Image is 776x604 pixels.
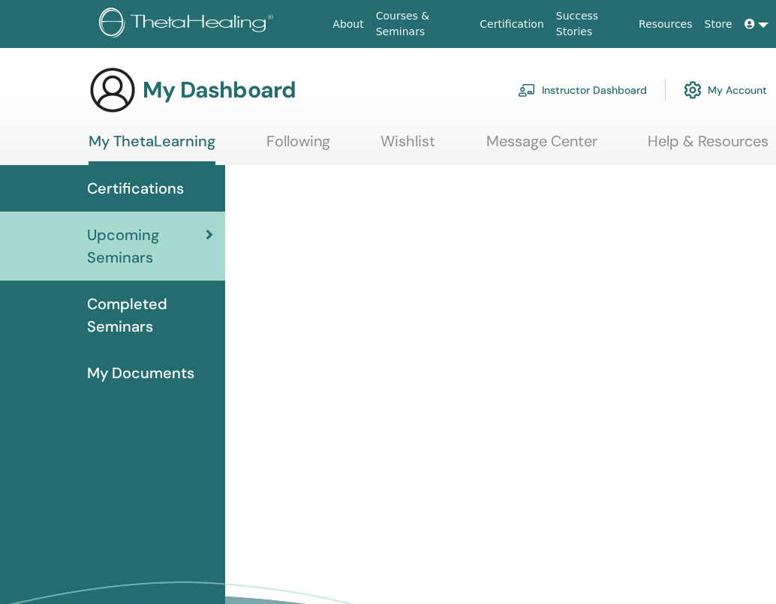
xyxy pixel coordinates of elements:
a: Certification [474,11,549,38]
a: Message Center [486,132,597,161]
img: generic-user-icon.jpg [89,66,137,114]
a: Success Stories [550,2,633,46]
a: About [326,11,369,38]
span: Certifications [87,177,184,200]
span: Completed Seminars [87,293,213,338]
img: cog.svg [684,77,702,103]
img: chalkboard-teacher.svg [518,83,536,97]
a: My ThetaLearning [89,132,215,165]
a: Instructor Dashboard [518,74,647,107]
h3: My Dashboard [143,77,296,104]
a: Store [699,11,738,38]
span: My Documents [87,362,194,384]
a: Resources [633,11,699,38]
img: logo.png [99,8,278,41]
a: Help & Resources [648,132,768,161]
span: Upcoming Seminars [87,224,206,269]
a: My Account [684,74,767,107]
a: Courses & Seminars [370,2,474,46]
a: Following [266,132,330,161]
a: Wishlist [380,132,435,161]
